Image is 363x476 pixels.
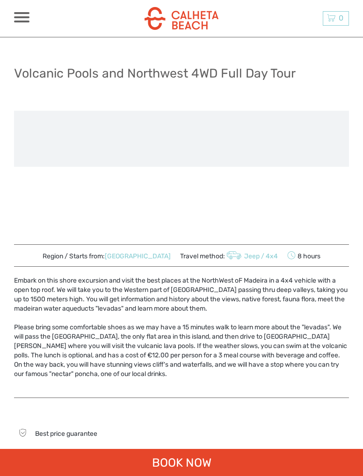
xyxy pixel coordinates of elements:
[287,249,321,262] span: 8 hours
[105,252,171,260] a: [GEOGRAPHIC_DATA]
[14,66,296,81] h1: Volcanic Pools and Northwest 4WD Full Day Tour
[225,252,278,260] a: Jeep / 4x4
[35,430,97,438] span: Best price guarantee
[180,249,278,262] span: Travel method:
[145,7,218,30] img: 3283-3bafb1e0-d569-4aa5-be6e-c19ca52e1a4a_logo_small.png
[337,14,345,22] span: 0
[43,252,171,261] span: Region / Starts from:
[14,276,349,388] div: Embark on this shore excursion and visit the best places at the NorthWest oF Madeira in a 4x4 veh...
